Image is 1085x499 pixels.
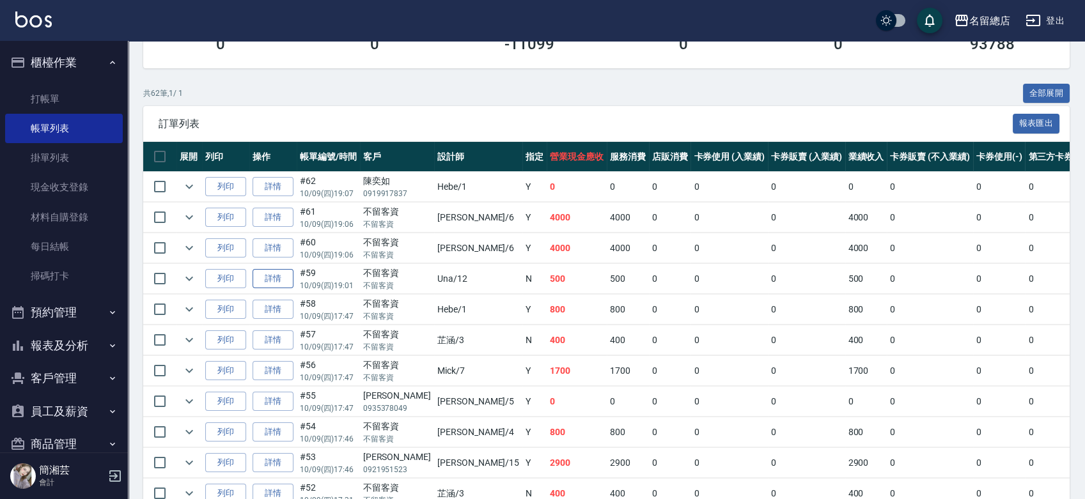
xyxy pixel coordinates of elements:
[845,387,887,417] td: 0
[5,84,123,114] a: 打帳單
[363,450,431,464] div: [PERSON_NAME]
[363,297,431,311] div: 不留客資
[363,266,431,280] div: 不留客資
[10,463,36,489] img: Person
[973,203,1026,233] td: 0
[607,264,649,294] td: 500
[887,325,972,355] td: 0
[159,118,1013,130] span: 訂單列表
[300,280,357,291] p: 10/09 (四) 19:01
[5,143,123,173] a: 掛單列表
[845,356,887,386] td: 1700
[434,417,522,447] td: [PERSON_NAME] /4
[973,142,1026,172] th: 卡券使用(-)
[845,264,887,294] td: 500
[360,142,434,172] th: 客戶
[973,417,1026,447] td: 0
[180,392,199,411] button: expand row
[691,142,768,172] th: 卡券使用 (入業績)
[607,417,649,447] td: 800
[973,448,1026,478] td: 0
[768,387,845,417] td: 0
[887,233,972,263] td: 0
[522,203,547,233] td: Y
[300,311,357,322] p: 10/09 (四) 17:47
[253,453,293,473] a: 詳情
[522,387,547,417] td: Y
[887,417,972,447] td: 0
[205,330,246,350] button: 列印
[522,295,547,325] td: Y
[691,172,768,202] td: 0
[607,142,649,172] th: 服務消費
[845,295,887,325] td: 800
[5,173,123,202] a: 現金收支登錄
[363,188,431,199] p: 0919917837
[253,330,293,350] a: 詳情
[845,203,887,233] td: 4000
[143,88,183,99] p: 共 62 筆, 1 / 1
[297,233,360,263] td: #60
[834,35,843,53] h3: 0
[969,13,1010,29] div: 名留總店
[768,203,845,233] td: 0
[39,464,104,477] h5: 簡湘芸
[607,295,649,325] td: 800
[297,417,360,447] td: #54
[547,203,607,233] td: 4000
[522,356,547,386] td: Y
[607,172,649,202] td: 0
[887,172,972,202] td: 0
[917,8,942,33] button: save
[180,453,199,472] button: expand row
[845,233,887,263] td: 4000
[205,177,246,197] button: 列印
[547,142,607,172] th: 營業現金應收
[202,142,249,172] th: 列印
[973,356,1026,386] td: 0
[768,448,845,478] td: 0
[370,35,379,53] h3: 0
[845,172,887,202] td: 0
[970,35,1015,53] h3: 93788
[434,142,522,172] th: 設計師
[434,295,522,325] td: Hebe /1
[253,177,293,197] a: 詳情
[768,417,845,447] td: 0
[300,219,357,230] p: 10/09 (四) 19:06
[973,387,1026,417] td: 0
[691,295,768,325] td: 0
[768,264,845,294] td: 0
[973,233,1026,263] td: 0
[522,264,547,294] td: N
[691,264,768,294] td: 0
[297,387,360,417] td: #55
[300,372,357,383] p: 10/09 (四) 17:47
[649,233,691,263] td: 0
[691,387,768,417] td: 0
[649,325,691,355] td: 0
[363,341,431,353] p: 不留客資
[180,177,199,196] button: expand row
[180,330,199,349] button: expand row
[205,422,246,442] button: 列印
[300,188,357,199] p: 10/09 (四) 19:07
[5,261,123,291] a: 掃碼打卡
[649,264,691,294] td: 0
[434,264,522,294] td: Una /12
[297,295,360,325] td: #58
[768,295,845,325] td: 0
[547,264,607,294] td: 500
[300,403,357,414] p: 10/09 (四) 17:47
[253,361,293,381] a: 詳情
[768,356,845,386] td: 0
[547,172,607,202] td: 0
[887,264,972,294] td: 0
[1013,114,1060,134] button: 報表匯出
[679,35,688,53] h3: 0
[5,203,123,232] a: 材料自購登錄
[253,238,293,258] a: 詳情
[434,203,522,233] td: [PERSON_NAME] /6
[547,295,607,325] td: 800
[253,208,293,227] a: 詳情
